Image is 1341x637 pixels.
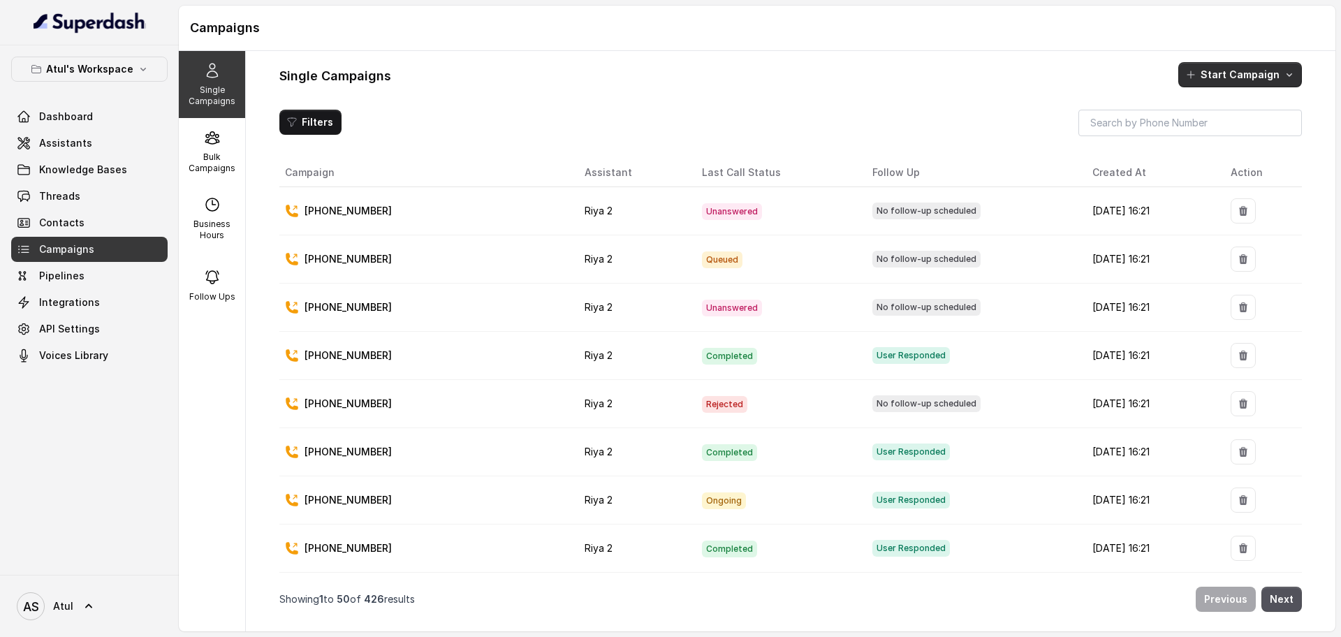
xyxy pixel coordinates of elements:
span: No follow-up scheduled [872,251,981,268]
td: [DATE] 16:21 [1081,284,1220,332]
span: Atul [53,599,73,613]
span: 1 [319,593,323,605]
text: AS [23,599,39,614]
span: Riya 2 [585,397,613,409]
p: [PHONE_NUMBER] [305,349,392,363]
span: Riya 2 [585,542,613,554]
button: Atul's Workspace [11,57,168,82]
td: [DATE] 16:21 [1081,428,1220,476]
span: Queued [702,251,742,268]
p: [PHONE_NUMBER] [305,541,392,555]
td: [DATE] 16:21 [1081,476,1220,525]
td: [DATE] 16:21 [1081,187,1220,235]
th: Created At [1081,159,1220,187]
p: [PHONE_NUMBER] [305,300,392,314]
th: Campaign [279,159,573,187]
p: [PHONE_NUMBER] [305,252,392,266]
span: Contacts [39,216,85,230]
span: Assistants [39,136,92,150]
a: Knowledge Bases [11,157,168,182]
th: Assistant [573,159,691,187]
a: Voices Library [11,343,168,368]
p: Showing to of results [279,592,415,606]
span: Riya 2 [585,253,613,265]
nav: Pagination [279,578,1302,620]
span: API Settings [39,322,100,336]
span: Completed [702,541,757,557]
span: Threads [39,189,80,203]
span: Knowledge Bases [39,163,127,177]
span: Completed [702,444,757,461]
a: Contacts [11,210,168,235]
td: [DATE] 16:21 [1081,332,1220,380]
button: Previous [1196,587,1256,612]
span: User Responded [872,444,950,460]
span: Riya 2 [585,446,613,457]
td: [DATE] 16:21 [1081,525,1220,573]
p: Business Hours [184,219,240,241]
span: No follow-up scheduled [872,203,981,219]
p: [PHONE_NUMBER] [305,397,392,411]
span: Riya 2 [585,301,613,313]
a: Assistants [11,131,168,156]
span: Riya 2 [585,205,613,217]
a: Atul [11,587,168,626]
span: Pipelines [39,269,85,283]
a: Threads [11,184,168,209]
a: Campaigns [11,237,168,262]
span: Ongoing [702,492,746,509]
th: Action [1219,159,1302,187]
td: [DATE] 16:21 [1081,380,1220,428]
a: Pipelines [11,263,168,288]
td: [DATE] 16:21 [1081,573,1220,621]
span: User Responded [872,540,950,557]
h1: Single Campaigns [279,65,391,87]
span: Rejected [702,396,747,413]
span: No follow-up scheduled [872,395,981,412]
img: light.svg [34,11,146,34]
p: [PHONE_NUMBER] [305,493,392,507]
span: Integrations [39,295,100,309]
span: 50 [337,593,350,605]
p: [PHONE_NUMBER] [305,445,392,459]
span: Completed [702,348,757,365]
span: Dashboard [39,110,93,124]
th: Follow Up [861,159,1081,187]
p: Follow Ups [189,291,235,302]
p: [PHONE_NUMBER] [305,204,392,218]
span: Unanswered [702,300,762,316]
span: User Responded [872,347,950,364]
a: Integrations [11,290,168,315]
button: Filters [279,110,342,135]
button: Next [1261,587,1302,612]
p: Bulk Campaigns [184,152,240,174]
p: Single Campaigns [184,85,240,107]
span: Riya 2 [585,349,613,361]
span: User Responded [872,492,950,508]
td: [DATE] 16:21 [1081,235,1220,284]
a: Dashboard [11,104,168,129]
span: No follow-up scheduled [872,299,981,316]
p: Atul's Workspace [46,61,133,78]
span: Campaigns [39,242,94,256]
span: Voices Library [39,349,108,363]
span: Riya 2 [585,494,613,506]
a: API Settings [11,316,168,342]
th: Last Call Status [691,159,861,187]
span: Unanswered [702,203,762,220]
span: 426 [364,593,384,605]
button: Start Campaign [1178,62,1302,87]
h1: Campaigns [190,17,1324,39]
input: Search by Phone Number [1078,110,1302,136]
